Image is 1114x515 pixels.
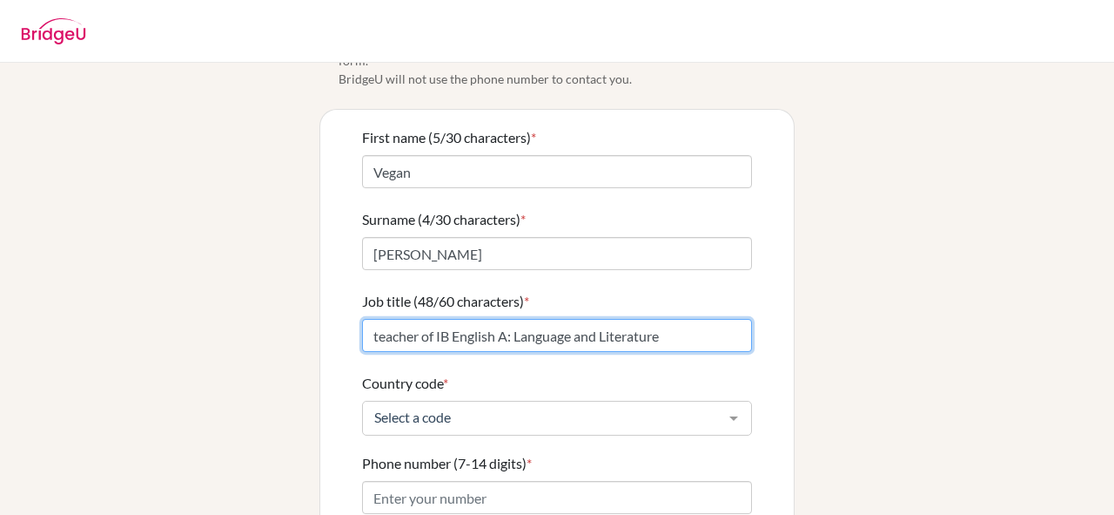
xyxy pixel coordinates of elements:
input: Enter your job title [362,319,752,352]
label: First name (5/30 characters) [362,127,536,148]
label: Job title (48/60 characters) [362,291,529,312]
span: Select a code [370,409,716,426]
label: Surname (4/30 characters) [362,209,526,230]
input: Enter your first name [362,155,752,188]
label: Country code [362,373,448,394]
label: Phone number (7-14 digits) [362,453,532,474]
input: Enter your surname [362,237,752,270]
input: Enter your number [362,481,752,514]
img: BridgeU logo [21,18,86,44]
